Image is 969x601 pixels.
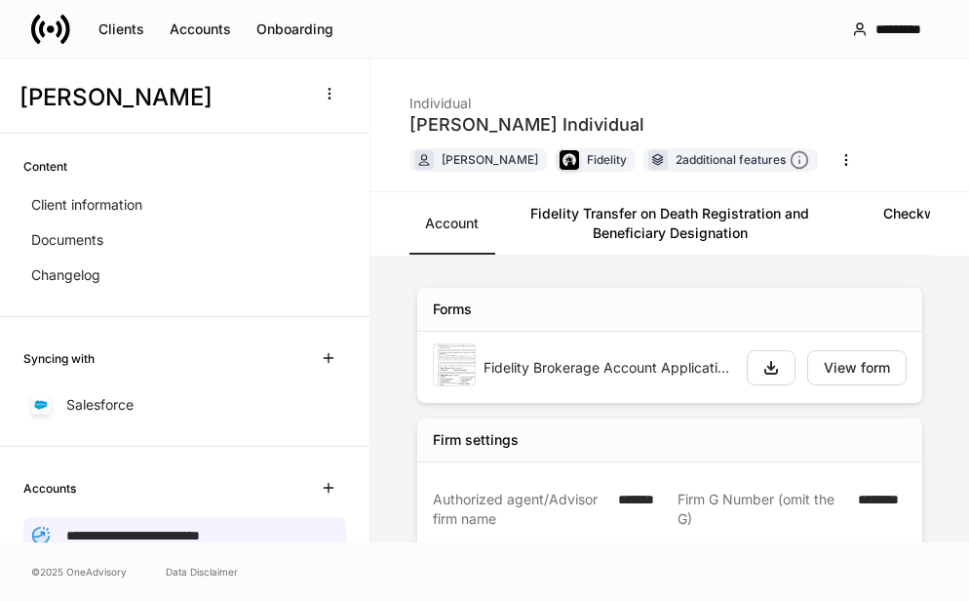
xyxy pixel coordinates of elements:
[409,113,644,137] div: [PERSON_NAME] Individual
[31,265,100,285] p: Changelog
[23,387,346,422] a: Salesforce
[433,490,606,529] div: Authorized agent/Advisor firm name
[19,82,301,113] h3: [PERSON_NAME]
[409,192,494,255] a: Account
[587,150,627,169] div: Fidelity
[433,430,519,450] div: Firm settings
[494,192,845,255] a: Fidelity Transfer on Death Registration and Beneficiary Designation
[23,157,67,176] h6: Content
[23,258,346,293] a: Changelog
[31,564,127,580] span: © 2025 OneAdvisory
[166,564,238,580] a: Data Disclaimer
[170,22,231,36] div: Accounts
[807,350,907,385] button: View form
[66,395,134,415] p: Salesforce
[256,22,333,36] div: Onboarding
[676,150,809,171] div: 2 additional features
[409,82,644,113] div: Individual
[484,358,731,378] div: Fidelity Brokerage Account Application Personal Registrations
[433,300,472,319] div: Forms
[31,195,142,215] p: Client information
[31,230,103,250] p: Documents
[244,14,346,45] button: Onboarding
[86,14,157,45] button: Clients
[824,361,890,375] div: View form
[157,14,244,45] button: Accounts
[442,150,538,169] div: [PERSON_NAME]
[678,490,846,529] div: Firm G Number (omit the G)
[98,22,144,36] div: Clients
[23,479,76,498] h6: Accounts
[23,349,95,368] h6: Syncing with
[23,222,346,258] a: Documents
[23,187,346,222] a: Client information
